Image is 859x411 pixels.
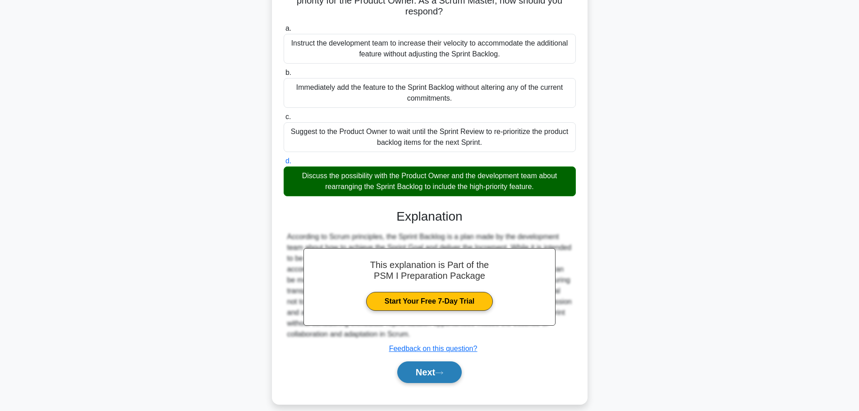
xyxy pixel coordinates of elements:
a: Feedback on this question? [389,345,478,352]
div: According to Scrum principles, the Sprint Backlog is a plan made by the development team about ho... [287,231,572,340]
div: Suggest to the Product Owner to wait until the Sprint Review to re-prioritize the product backlog... [284,122,576,152]
span: a. [285,24,291,32]
div: Instruct the development team to increase their velocity to accommodate the additional feature wi... [284,34,576,64]
span: d. [285,157,291,165]
button: Next [397,361,462,383]
div: Immediately add the feature to the Sprint Backlog without altering any of the current commitments. [284,78,576,108]
span: c. [285,113,291,120]
span: b. [285,69,291,76]
a: Start Your Free 7-Day Trial [366,292,493,311]
div: Discuss the possibility with the Product Owner and the development team about rearranging the Spr... [284,166,576,196]
h3: Explanation [289,209,570,224]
